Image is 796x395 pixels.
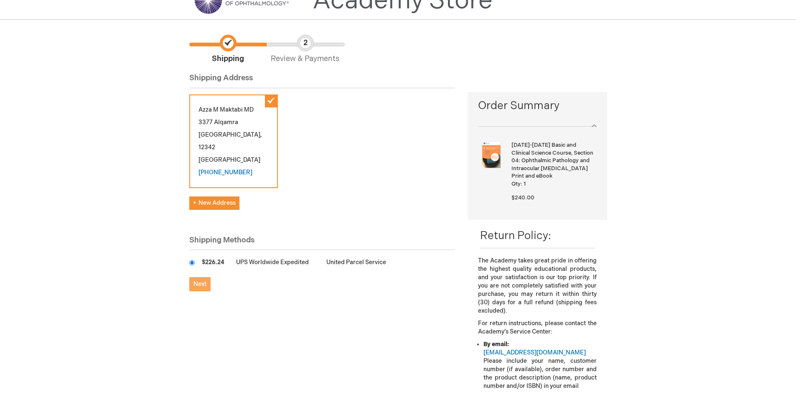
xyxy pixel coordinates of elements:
td: United Parcel Service [322,250,398,276]
button: New Address [189,196,239,210]
span: Shipping [189,35,267,64]
p: For return instructions, please contact the Academy’s Service Center: [478,319,596,336]
span: $226.24 [202,259,224,266]
img: 2025-2026 Basic and Clinical Science Course, Section 04: Ophthalmic Pathology and Intraocular Tum... [478,141,505,168]
div: Shipping Address [189,73,455,88]
span: 1 [524,181,526,187]
span: Qty [511,181,521,187]
div: Shipping Methods [189,235,455,250]
span: $240.00 [511,194,534,201]
span: Order Summary [478,98,596,118]
span: Next [193,280,206,288]
span: Return Policy: [480,229,551,242]
td: UPS Worldwide Expedited [232,250,322,276]
a: [EMAIL_ADDRESS][DOMAIN_NAME] [483,349,586,356]
li: Please include your name, customer number (if available), order number and the product descriptio... [483,340,596,390]
a: [PHONE_NUMBER] [198,169,252,176]
span: New Address [193,199,236,206]
p: The Academy takes great pride in offering the highest quality educational products, and your sati... [478,257,596,315]
span: Review & Payments [267,35,344,64]
button: Next [189,277,211,291]
span: , [260,131,262,138]
strong: By email: [483,341,509,348]
strong: [DATE]-[DATE] Basic and Clinical Science Course, Section 04: Ophthalmic Pathology and Intraocular... [511,141,594,180]
div: Azza M Maktabi MD 3377 Alqamra [GEOGRAPHIC_DATA] 12342 [GEOGRAPHIC_DATA] [189,94,278,188]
